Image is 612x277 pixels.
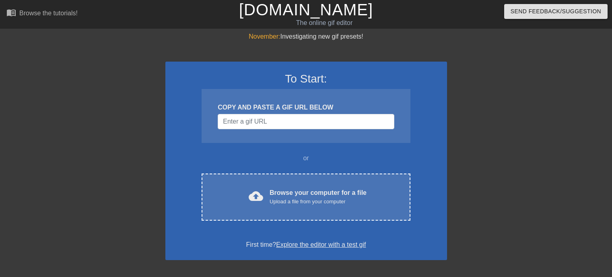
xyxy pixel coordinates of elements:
div: Upload a file from your computer [270,198,367,206]
input: Username [218,114,394,129]
a: Explore the editor with a test gif [276,241,366,248]
button: Send Feedback/Suggestion [504,4,608,19]
div: Browse the tutorials! [19,10,78,17]
div: COPY AND PASTE A GIF URL BELOW [218,103,394,112]
span: Send Feedback/Suggestion [511,6,601,17]
div: or [186,153,426,163]
div: First time? [176,240,437,250]
div: The online gif editor [208,18,441,28]
h3: To Start: [176,72,437,86]
div: Investigating new gif presets! [165,32,447,41]
a: [DOMAIN_NAME] [239,1,373,19]
span: cloud_upload [249,189,263,203]
div: Browse your computer for a file [270,188,367,206]
span: menu_book [6,8,16,17]
span: November: [249,33,280,40]
a: Browse the tutorials! [6,8,78,20]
